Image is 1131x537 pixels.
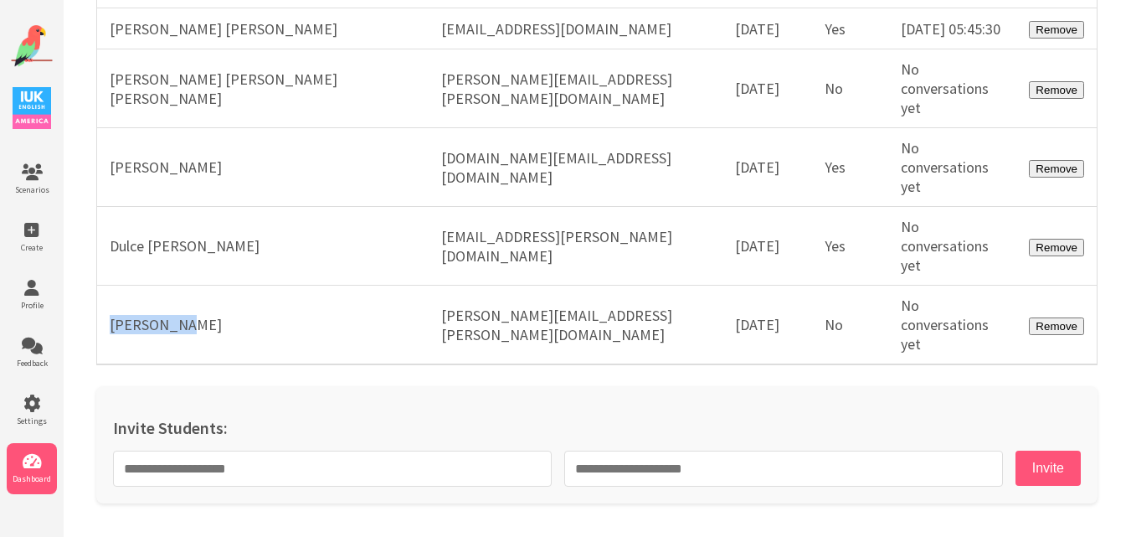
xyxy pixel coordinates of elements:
img: Website Logo [11,25,53,67]
span: Dashboard [7,473,57,484]
td: [EMAIL_ADDRESS][DOMAIN_NAME] [429,8,722,49]
td: No [812,49,888,128]
button: Remove [1029,81,1084,99]
button: Invite [1015,451,1081,486]
td: [PERSON_NAME] [PERSON_NAME] [97,8,429,49]
td: [DATE] [722,49,812,128]
td: [PERSON_NAME] [97,286,429,365]
h2: Invite Students: [113,417,1081,438]
button: Remove [1029,318,1084,335]
td: No conversations yet [888,207,1016,286]
td: No conversations yet [888,286,1016,365]
td: [EMAIL_ADDRESS][PERSON_NAME][DOMAIN_NAME] [429,207,722,286]
td: [PERSON_NAME][EMAIL_ADDRESS][PERSON_NAME][DOMAIN_NAME] [429,49,722,128]
td: [DATE] [722,286,812,365]
button: Remove [1029,239,1084,256]
button: Remove [1029,21,1084,39]
td: Yes [812,8,888,49]
span: Scenarios [7,184,57,195]
td: [DATE] [722,128,812,207]
td: [PERSON_NAME][EMAIL_ADDRESS][PERSON_NAME][DOMAIN_NAME] [429,286,722,365]
button: Remove [1029,160,1084,178]
td: [DATE] [722,8,812,49]
td: Dulce [PERSON_NAME] [97,207,429,286]
td: No [812,286,888,365]
span: Feedback [7,358,57,369]
td: No conversations yet [888,49,1016,128]
span: Profile [7,300,57,311]
td: [PERSON_NAME] [PERSON_NAME] [PERSON_NAME] [97,49,429,128]
td: No conversations yet [888,128,1016,207]
img: IUK Logo [13,87,51,129]
span: Settings [7,416,57,426]
td: Yes [812,128,888,207]
span: Create [7,242,57,253]
td: [PERSON_NAME] [97,128,429,207]
td: [DATE] [722,207,812,286]
td: [DOMAIN_NAME][EMAIL_ADDRESS][DOMAIN_NAME] [429,128,722,207]
td: [DATE] 05:45:30 [888,8,1016,49]
td: Yes [812,207,888,286]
